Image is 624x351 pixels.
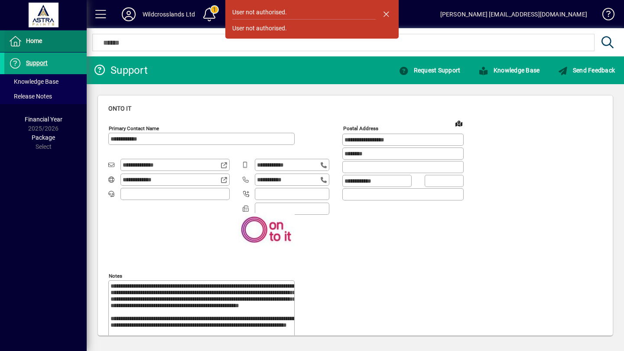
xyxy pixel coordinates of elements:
span: Package [32,134,55,141]
a: Knowledge Base [596,2,613,30]
span: Release Notes [9,93,52,100]
div: [PERSON_NAME] [EMAIL_ADDRESS][DOMAIN_NAME] [440,7,587,21]
button: Knowledge Base [476,62,542,78]
span: Knowledge Base [478,67,539,74]
button: Profile [115,7,143,22]
span: Support [26,59,48,66]
div: Support [93,63,148,77]
div: Wildcrosslands Ltd [143,7,195,21]
span: Home [26,37,42,44]
a: Knowledge Base [469,62,549,78]
mat-label: Primary Contact Name [109,125,159,131]
button: Request Support [396,62,462,78]
span: Request Support [399,67,460,74]
a: Knowledge Base [4,74,87,89]
a: Release Notes [4,89,87,104]
button: Send Feedback [556,62,617,78]
span: Knowledge Base [9,78,58,85]
span: Financial Year [25,116,62,123]
a: View on map [452,116,466,130]
mat-label: Notes [109,273,122,279]
a: Home [4,30,87,52]
span: Send Feedback [558,67,615,74]
span: OnTo It [108,105,131,112]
